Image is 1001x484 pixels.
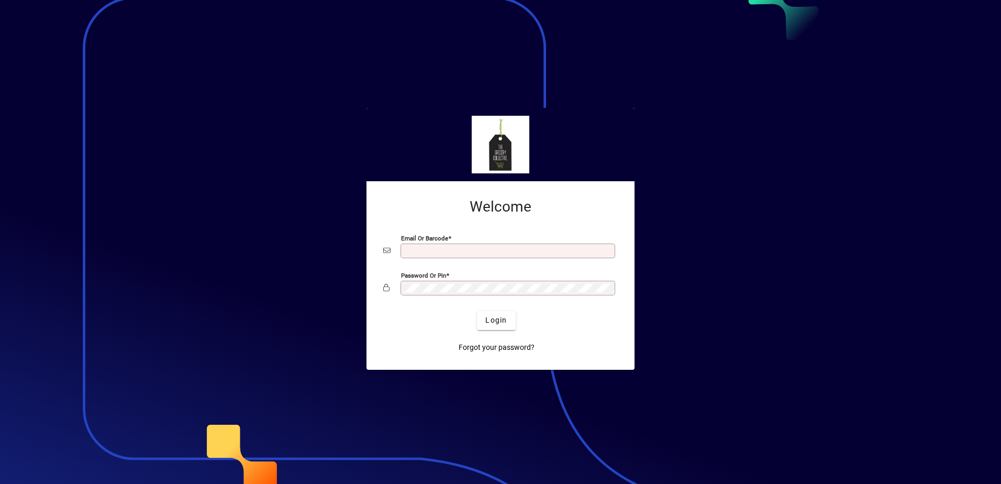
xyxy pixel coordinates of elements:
h2: Welcome [383,198,618,216]
a: Forgot your password? [454,338,539,357]
mat-label: Email or Barcode [401,234,448,241]
span: Forgot your password? [459,342,535,353]
mat-label: Password or Pin [401,271,446,279]
span: Login [485,315,507,326]
button: Login [477,311,515,330]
